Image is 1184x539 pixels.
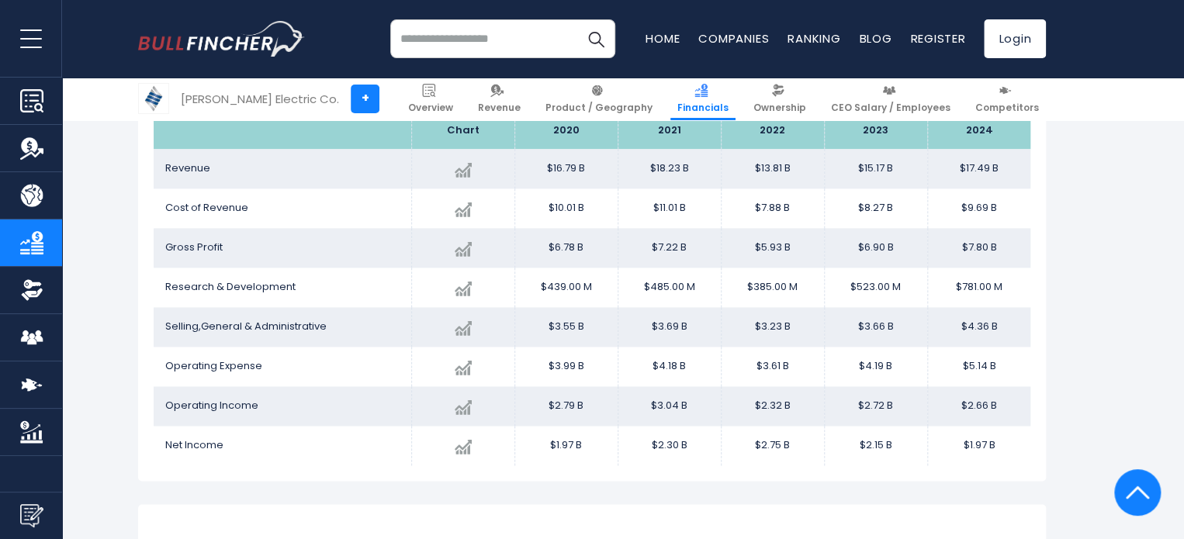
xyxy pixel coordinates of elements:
td: $523.00 M [824,268,927,307]
a: Blog [859,30,891,47]
td: $8.27 B [824,188,927,228]
th: 2022 [721,112,824,149]
span: Ownership [753,102,806,114]
a: Login [984,19,1046,58]
a: Ranking [788,30,840,47]
td: $7.22 B [618,228,721,268]
td: $2.30 B [618,426,721,465]
td: $485.00 M [618,268,721,307]
td: $7.80 B [927,228,1030,268]
img: Ownership [20,278,43,302]
a: Home [646,30,680,47]
button: Search [576,19,615,58]
span: Revenue [478,102,521,114]
td: $6.78 B [514,228,618,268]
td: $2.32 B [721,386,824,426]
span: Competitors [975,102,1039,114]
img: bullfincher logo [138,21,305,57]
span: Product / Geography [545,102,653,114]
td: $2.66 B [927,386,1030,426]
td: $18.23 B [618,149,721,188]
span: Revenue [165,161,210,175]
img: EMR logo [139,84,168,113]
a: CEO Salary / Employees [824,78,957,120]
td: $15.17 B [824,149,927,188]
th: Chart [411,112,514,149]
td: $11.01 B [618,188,721,228]
td: $17.49 B [927,149,1030,188]
a: Ownership [746,78,813,120]
span: Selling,General & Administrative [165,319,327,333]
td: $3.69 B [618,307,721,347]
div: [PERSON_NAME] Electric Co. [181,90,339,108]
span: CEO Salary / Employees [831,102,950,114]
td: $2.79 B [514,386,618,426]
td: $4.19 B [824,347,927,386]
a: Product / Geography [538,78,660,120]
span: Gross Profit [165,240,223,254]
span: Net Income [165,437,223,452]
a: Register [910,30,965,47]
td: $16.79 B [514,149,618,188]
td: $781.00 M [927,268,1030,307]
td: $6.90 B [824,228,927,268]
span: Cost of Revenue [165,200,248,215]
a: Financials [670,78,736,120]
td: $1.97 B [514,426,618,465]
td: $1.97 B [927,426,1030,465]
td: $5.14 B [927,347,1030,386]
td: $3.66 B [824,307,927,347]
span: Operating Income [165,398,258,413]
td: $385.00 M [721,268,824,307]
td: $3.23 B [721,307,824,347]
td: $439.00 M [514,268,618,307]
span: Operating Expense [165,358,262,373]
th: 2020 [514,112,618,149]
th: 2024 [927,112,1030,149]
a: Go to homepage [138,21,305,57]
span: Research & Development [165,279,296,294]
td: $13.81 B [721,149,824,188]
td: $2.75 B [721,426,824,465]
a: Overview [401,78,460,120]
span: Overview [408,102,453,114]
th: 2023 [824,112,927,149]
td: $4.18 B [618,347,721,386]
a: Companies [698,30,769,47]
td: $2.15 B [824,426,927,465]
td: $10.01 B [514,188,618,228]
td: $2.72 B [824,386,927,426]
a: Revenue [471,78,528,120]
td: $5.93 B [721,228,824,268]
td: $3.61 B [721,347,824,386]
th: 2021 [618,112,721,149]
span: Financials [677,102,729,114]
td: $3.99 B [514,347,618,386]
td: $3.04 B [618,386,721,426]
a: + [351,85,379,113]
td: $7.88 B [721,188,824,228]
td: $9.69 B [927,188,1030,228]
a: Competitors [968,78,1046,120]
td: $4.36 B [927,307,1030,347]
td: $3.55 B [514,307,618,347]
